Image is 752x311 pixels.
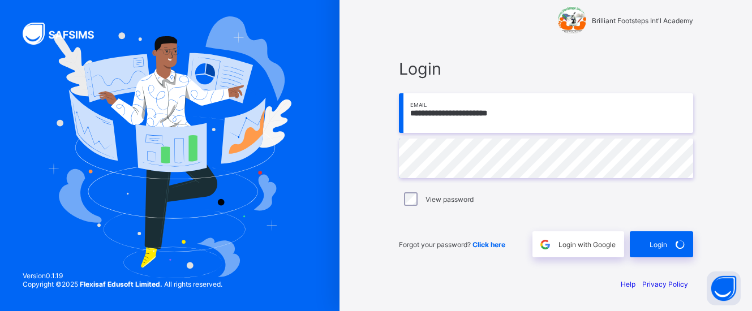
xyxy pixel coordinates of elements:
[426,195,474,204] label: View password
[621,280,635,288] a: Help
[23,280,222,288] span: Copyright © 2025 All rights reserved.
[539,238,552,251] img: google.396cfc9801f0270233282035f929180a.svg
[707,271,741,305] button: Open asap
[23,271,222,280] span: Version 0.1.19
[558,240,616,249] span: Login with Google
[472,240,505,249] a: Click here
[650,240,667,249] span: Login
[80,280,162,288] strong: Flexisaf Edusoft Limited.
[399,240,505,249] span: Forgot your password?
[592,16,693,25] span: Brilliant Footsteps Int'l Academy
[399,59,693,79] span: Login
[23,23,108,45] img: SAFSIMS Logo
[48,16,292,278] img: Hero Image
[642,280,688,288] a: Privacy Policy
